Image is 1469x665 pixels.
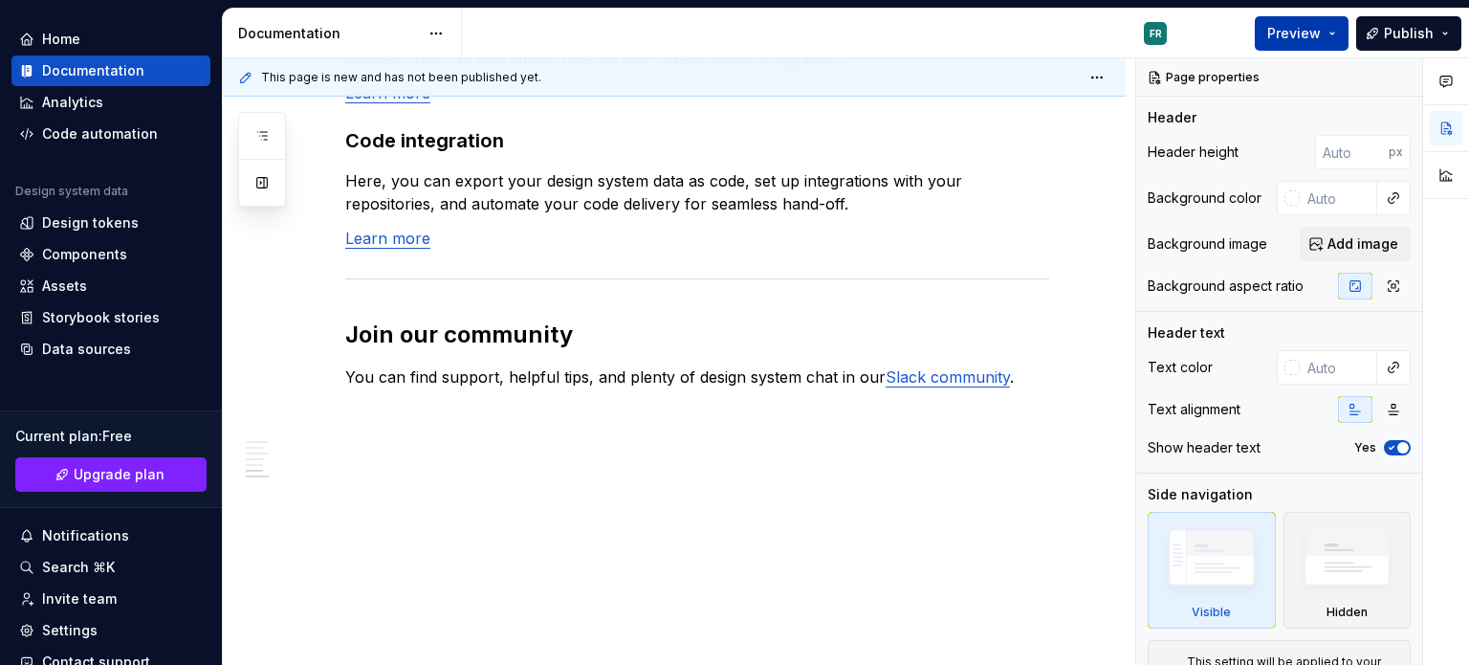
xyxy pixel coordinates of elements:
button: Notifications [11,521,210,551]
div: FR [1150,26,1162,41]
a: Documentation [11,55,210,86]
a: Assets [11,271,210,301]
input: Auto [1300,350,1377,385]
div: Visible [1148,512,1276,629]
div: Visible [1192,605,1231,620]
a: Design tokens [11,208,210,238]
a: Learn more [345,229,430,248]
button: Publish [1356,16,1461,51]
div: Header text [1148,323,1225,343]
a: Storybook stories [11,302,210,333]
a: Slack community [886,367,1010,387]
button: Add image [1300,227,1411,261]
span: Publish [1384,24,1434,43]
div: Notifications [42,526,129,545]
div: Storybook stories [42,308,160,327]
div: Search ⌘K [42,558,115,577]
label: Yes [1354,440,1376,455]
div: Background color [1148,188,1261,208]
div: Home [42,30,80,49]
div: Design system data [15,184,128,199]
a: Upgrade plan [15,457,207,492]
input: Auto [1300,181,1377,215]
a: Components [11,239,210,270]
div: Design tokens [42,213,139,233]
a: Data sources [11,334,210,365]
span: Add image [1327,234,1398,254]
a: Code automation [11,119,210,149]
div: Invite team [42,589,117,609]
a: Settings [11,615,210,646]
h3: Code integration [345,127,1049,154]
div: Data sources [42,340,131,359]
div: Header height [1148,143,1239,162]
div: Documentation [42,61,144,80]
div: Documentation [238,24,419,43]
p: px [1389,144,1403,160]
h2: Join our community [345,320,1049,350]
button: Search ⌘K [11,552,210,583]
a: Home [11,24,210,55]
div: Analytics [42,93,103,112]
div: Header [1148,108,1196,127]
div: Code automation [42,124,158,144]
a: Analytics [11,87,210,118]
span: Preview [1267,24,1321,43]
span: This page is new and has not been published yet. [261,70,541,85]
input: Auto [1315,135,1389,169]
button: Preview [1255,16,1348,51]
div: Hidden [1283,512,1412,629]
div: Background aspect ratio [1148,277,1304,296]
p: Here, you can export your design system data as code, set up integrations with your repositories,... [345,169,1049,215]
span: Upgrade plan [74,465,164,484]
div: Settings [42,621,98,640]
div: Assets [42,277,87,296]
p: You can find support, helpful tips, and plenty of design system chat in our . [345,366,1049,388]
div: Text color [1148,358,1213,377]
div: Text alignment [1148,400,1240,419]
div: Hidden [1326,605,1368,620]
div: Current plan : Free [15,427,207,446]
a: Invite team [11,584,210,614]
div: Show header text [1148,438,1261,457]
div: Components [42,245,127,264]
div: Background image [1148,234,1267,254]
div: Side navigation [1148,485,1253,504]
